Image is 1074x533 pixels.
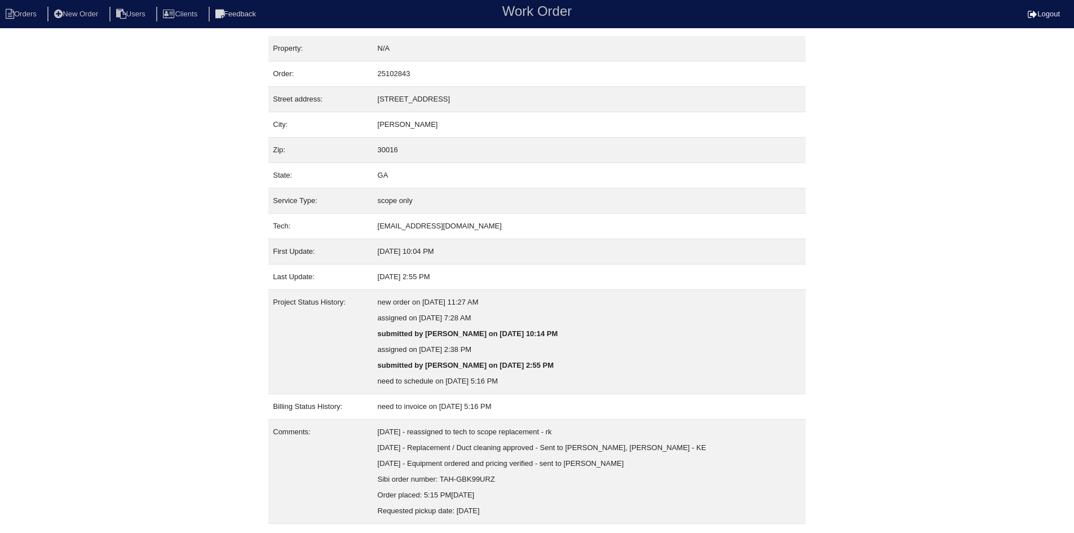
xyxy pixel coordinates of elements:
[373,138,806,163] td: 30016
[268,138,373,163] td: Zip:
[373,163,806,188] td: GA
[268,420,373,524] td: Comments:
[268,290,373,394] td: Project Status History:
[268,265,373,290] td: Last Update:
[109,10,154,18] a: Users
[378,342,801,358] div: assigned on [DATE] 2:38 PM
[268,214,373,239] td: Tech:
[373,214,806,239] td: [EMAIL_ADDRESS][DOMAIN_NAME]
[268,188,373,214] td: Service Type:
[268,36,373,61] td: Property:
[373,239,806,265] td: [DATE] 10:04 PM
[268,163,373,188] td: State:
[209,7,265,22] li: Feedback
[47,7,107,22] li: New Order
[378,373,801,389] div: need to schedule on [DATE] 5:16 PM
[378,358,801,373] div: submitted by [PERSON_NAME] on [DATE] 2:55 PM
[156,7,206,22] li: Clients
[109,7,154,22] li: Users
[373,112,806,138] td: [PERSON_NAME]
[378,310,801,326] div: assigned on [DATE] 7:28 AM
[378,326,801,342] div: submitted by [PERSON_NAME] on [DATE] 10:14 PM
[373,420,806,524] td: [DATE] - reassigned to tech to scope replacement - rk [DATE] - Replacement / Duct cleaning approv...
[373,61,806,87] td: 25102843
[156,10,206,18] a: Clients
[373,87,806,112] td: [STREET_ADDRESS]
[373,188,806,214] td: scope only
[268,112,373,138] td: City:
[268,87,373,112] td: Street address:
[268,394,373,420] td: Billing Status History:
[47,10,107,18] a: New Order
[373,36,806,61] td: N/A
[378,294,801,310] div: new order on [DATE] 11:27 AM
[378,399,801,415] div: need to invoice on [DATE] 5:16 PM
[373,265,806,290] td: [DATE] 2:55 PM
[1028,10,1060,18] a: Logout
[268,61,373,87] td: Order:
[268,239,373,265] td: First Update:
